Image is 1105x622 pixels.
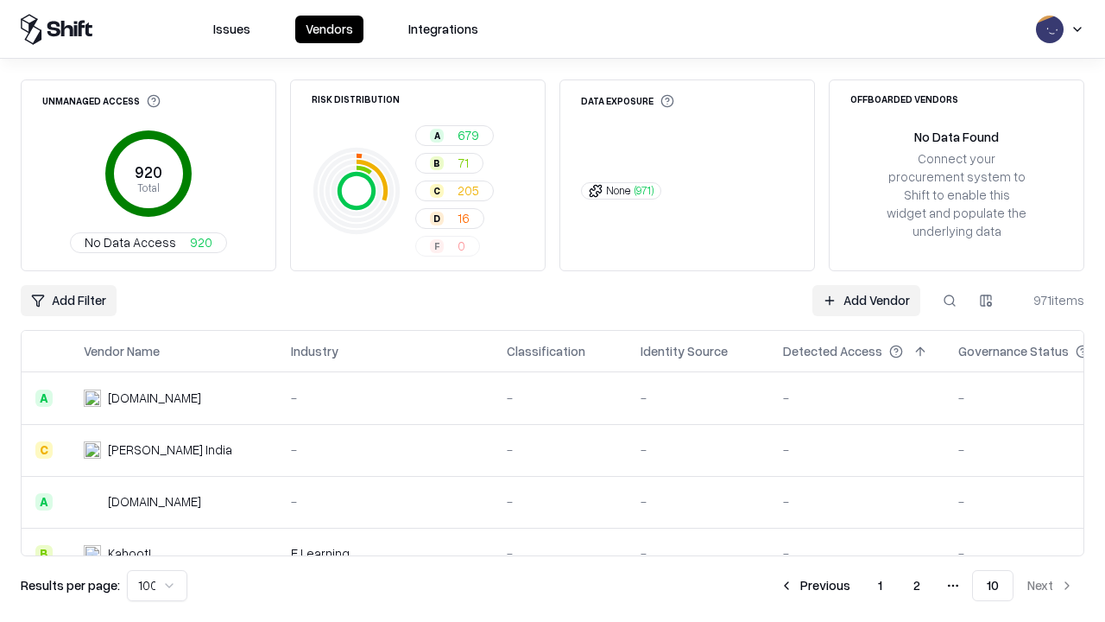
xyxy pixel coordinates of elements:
[84,545,101,562] img: Kahoot!
[958,342,1069,360] div: Governance Status
[635,183,654,198] span: ( 971 )
[850,94,958,104] div: Offboarded Vendors
[769,570,861,601] button: Previous
[291,544,479,562] div: E Learning
[415,153,483,174] button: B71
[507,492,613,511] div: -
[581,182,661,200] button: None(971)
[914,128,999,146] div: No Data Found
[137,181,160,194] tspan: Total
[84,390,101,407] img: autoisac.org
[581,94,674,108] div: Data Exposure
[458,209,470,227] span: 16
[312,94,400,104] div: Risk Distribution
[291,492,479,511] div: -
[641,342,728,360] div: Identity Source
[507,544,613,562] div: -
[295,16,363,43] button: Vendors
[1015,291,1084,309] div: 971 items
[70,232,227,253] button: No Data Access920
[430,184,444,198] div: C
[415,181,494,201] button: C205
[84,342,160,360] div: Vendor Name
[135,162,162,181] tspan: 920
[783,492,931,511] div: -
[84,493,101,511] img: helloislands.mu
[812,285,920,316] a: Add Vendor
[35,441,53,459] div: C
[85,233,176,251] span: No Data Access
[398,16,489,43] button: Integrations
[769,570,1084,601] nav: pagination
[291,441,479,459] div: -
[972,570,1013,601] button: 10
[291,342,338,360] div: Industry
[507,389,613,407] div: -
[885,149,1028,241] div: Connect your procurement system to Shift to enable this widget and populate the underlying data
[430,156,444,170] div: B
[641,492,755,511] div: -
[783,441,931,459] div: -
[108,544,151,562] div: Kahoot!
[783,342,882,360] div: Detected Access
[108,389,201,407] div: [DOMAIN_NAME]
[507,342,585,360] div: Classification
[430,212,444,225] div: D
[190,233,212,251] span: 920
[291,389,479,407] div: -
[108,492,201,511] div: [DOMAIN_NAME]
[507,441,613,459] div: -
[415,208,484,229] button: D16
[641,389,755,407] div: -
[864,570,896,601] button: 1
[84,441,101,459] img: Sikich India
[641,544,755,562] div: -
[21,576,120,594] p: Results per page:
[458,181,479,200] span: 205
[783,389,931,407] div: -
[35,390,53,407] div: A
[42,94,161,108] div: Unmanaged Access
[641,441,755,459] div: -
[108,441,232,459] div: [PERSON_NAME] India
[900,570,934,601] button: 2
[35,493,53,511] div: A
[458,126,479,144] span: 679
[430,129,444,143] div: A
[203,16,261,43] button: Issues
[415,125,494,146] button: A679
[21,285,117,316] button: Add Filter
[783,544,931,562] div: -
[35,545,53,562] div: B
[458,154,469,172] span: 71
